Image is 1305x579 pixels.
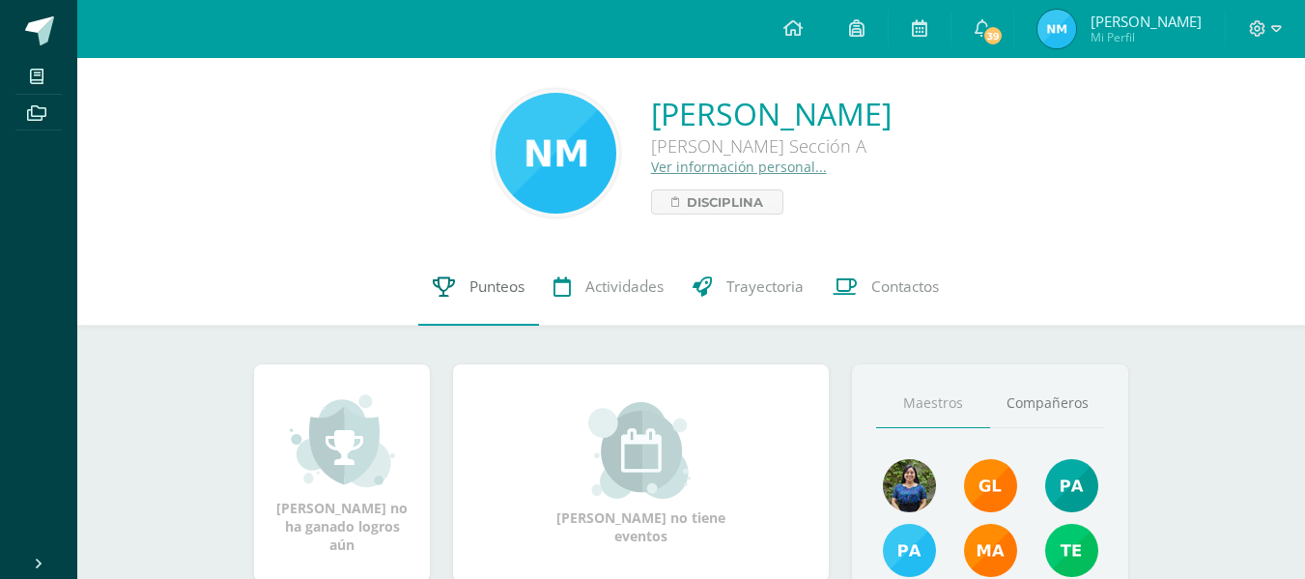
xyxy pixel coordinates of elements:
[964,524,1017,577] img: 560278503d4ca08c21e9c7cd40ba0529.png
[871,276,939,297] span: Contactos
[1045,524,1098,577] img: f478d08ad3f1f0ce51b70bf43961b330.png
[418,248,539,326] a: Punteos
[883,459,936,512] img: ea1e021c45f4b6377b2c1f7d95b2b569.png
[651,93,892,134] a: [PERSON_NAME]
[469,276,525,297] span: Punteos
[818,248,953,326] a: Contactos
[1037,10,1076,48] img: 1873438405914e768c422af73e4c8058.png
[687,190,763,214] span: Disciplina
[1091,29,1202,45] span: Mi Perfil
[651,189,783,215] a: Disciplina
[876,379,990,428] a: Maestros
[678,248,818,326] a: Trayectoria
[651,134,892,158] div: [PERSON_NAME] Sección A
[990,379,1104,428] a: Compañeros
[273,392,411,554] div: [PERSON_NAME] no ha ganado logros aún
[290,392,395,489] img: achievement_small.png
[651,158,827,176] a: Ver información personal...
[539,248,678,326] a: Actividades
[964,459,1017,512] img: 895b5ece1ed178905445368d61b5ce67.png
[585,276,664,297] span: Actividades
[588,402,694,499] img: event_small.png
[545,402,738,545] div: [PERSON_NAME] no tiene eventos
[1045,459,1098,512] img: 40c28ce654064086a0d3fb3093eec86e.png
[883,524,936,577] img: d0514ac6eaaedef5318872dd8b40be23.png
[726,276,804,297] span: Trayectoria
[496,93,616,214] img: bb472f226e2a401a796571ede2f82089.png
[1091,12,1202,31] span: [PERSON_NAME]
[982,25,1004,46] span: 39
